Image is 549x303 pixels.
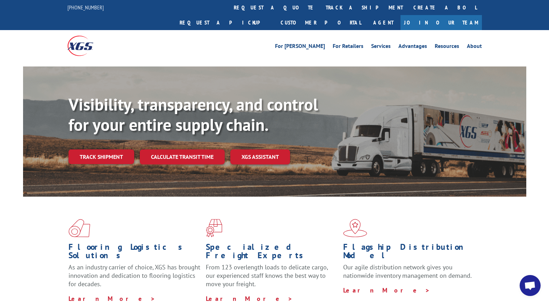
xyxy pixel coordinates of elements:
[371,43,391,51] a: Services
[206,243,338,263] h1: Specialized Freight Experts
[467,43,482,51] a: About
[275,43,325,51] a: For [PERSON_NAME]
[343,243,475,263] h1: Flagship Distribution Model
[366,15,400,30] a: Agent
[68,243,201,263] h1: Flooring Logistics Solutions
[435,43,459,51] a: Resources
[343,263,472,280] span: Our agile distribution network gives you nationwide inventory management on demand.
[68,295,156,303] a: Learn More >
[174,15,275,30] a: Request a pickup
[333,43,363,51] a: For Retailers
[400,15,482,30] a: Join Our Team
[68,219,90,237] img: xgs-icon-total-supply-chain-intelligence-red
[206,263,338,294] p: From 123 overlength loads to delicate cargo, our experienced staff knows the best way to move you...
[275,15,366,30] a: Customer Portal
[343,219,367,237] img: xgs-icon-flagship-distribution-model-red
[68,93,318,135] b: Visibility, transparency, and control for your entire supply chain.
[230,149,290,164] a: XGS ASSISTANT
[68,263,200,288] span: As an industry carrier of choice, XGS has brought innovation and dedication to flooring logistics...
[206,295,293,303] a: Learn More >
[67,4,104,11] a: [PHONE_NUMBER]
[398,43,427,51] a: Advantages
[343,286,430,294] a: Learn More >
[68,149,134,164] a: Track shipment
[520,275,541,296] a: Open chat
[206,219,222,237] img: xgs-icon-focused-on-flooring-red
[140,149,225,164] a: Calculate transit time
